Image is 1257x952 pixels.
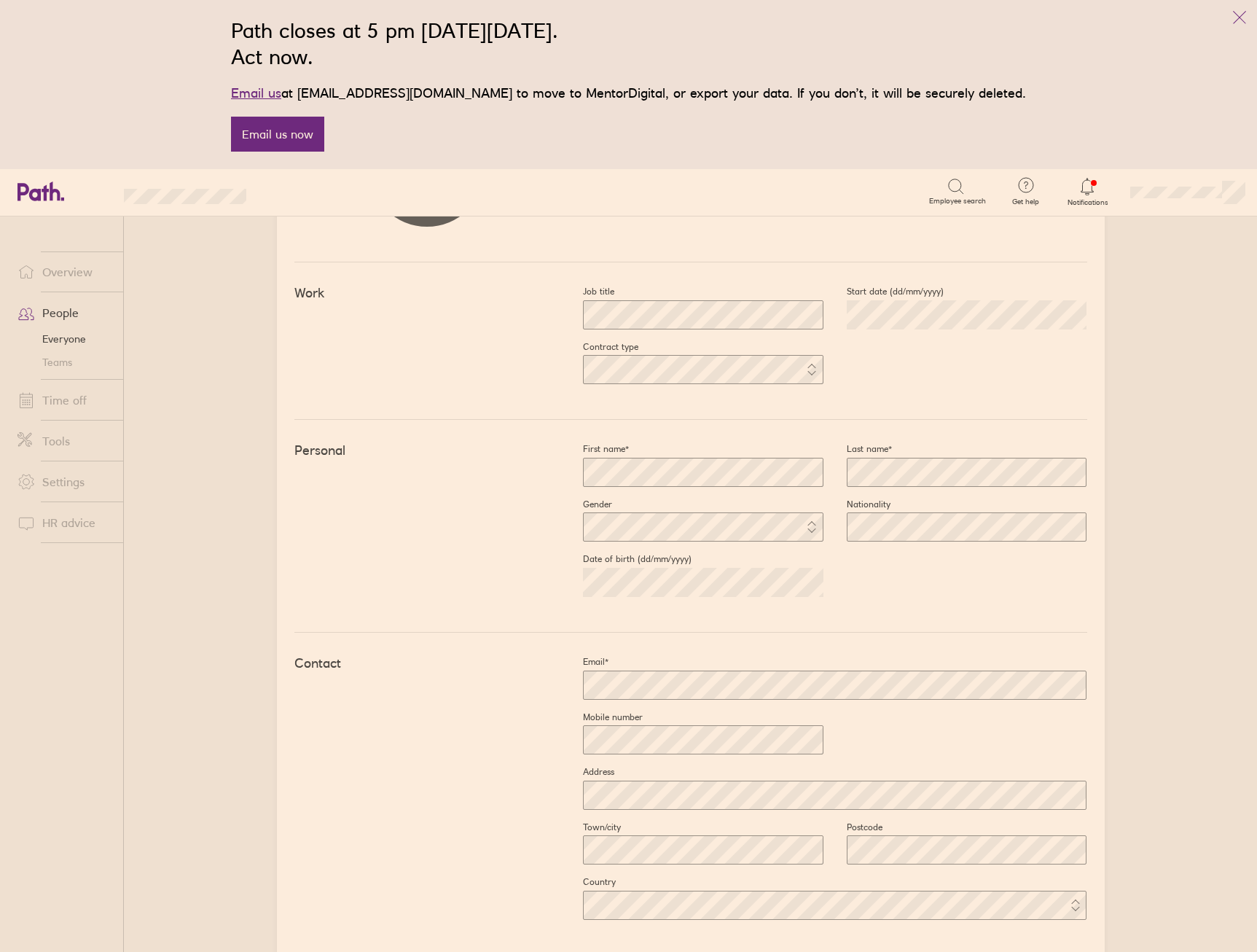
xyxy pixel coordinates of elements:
[560,876,616,888] label: Country
[294,443,560,459] h4: Personal
[286,184,323,198] div: Search
[231,117,324,152] a: Email us now
[560,553,692,565] label: Date of birth (dd/mm/yyyy)
[6,386,123,415] a: Time off
[560,443,629,455] label: First name*
[1064,176,1111,207] a: Notifications
[823,443,892,455] label: Last name*
[6,467,123,496] a: Settings
[231,85,281,101] a: Email us
[231,17,1026,70] h2: Path closes at 5 pm [DATE][DATE]. Act now.
[823,286,944,297] label: Start date (dd/mm/yyyy)
[6,327,123,351] a: Everyone
[823,499,890,510] label: Nationality
[294,656,560,671] h4: Contact
[823,822,882,833] label: Postcode
[560,711,643,723] label: Mobile number
[560,341,638,353] label: Contract type
[6,298,123,327] a: People
[560,286,614,297] label: Job title
[1002,198,1049,206] span: Get help
[6,257,123,286] a: Overview
[1064,198,1111,207] span: Notifications
[231,83,1026,104] p: at [EMAIL_ADDRESS][DOMAIN_NAME] to move to MentorDigital, or export your data. If you don’t, it w...
[6,508,123,537] a: HR advice
[929,197,986,206] span: Employee search
[6,426,123,456] a: Tools
[560,499,612,510] label: Gender
[294,286,560,301] h4: Work
[560,822,621,833] label: Town/city
[560,656,608,668] label: Email*
[6,351,123,374] a: Teams
[560,766,614,778] label: Address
